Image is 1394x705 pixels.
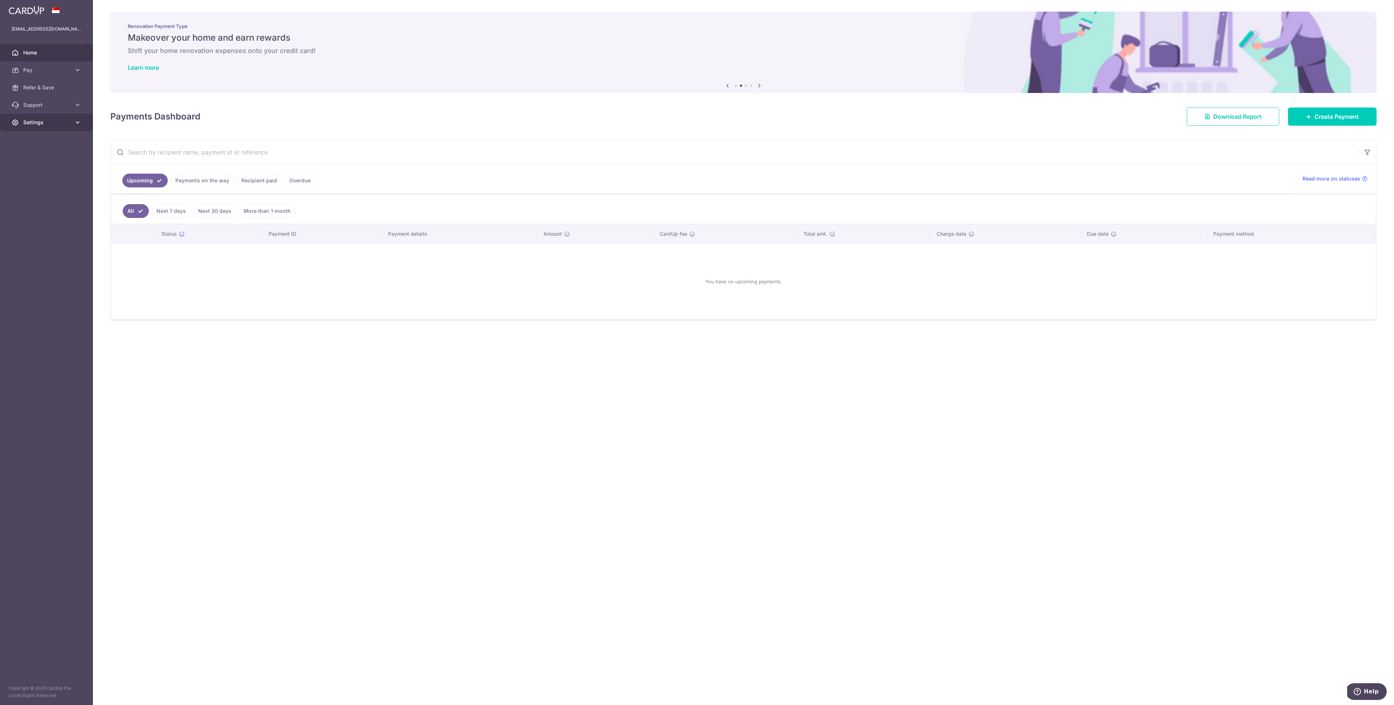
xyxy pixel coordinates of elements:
a: Upcoming [122,174,168,187]
a: Download Report [1187,108,1279,126]
h4: Payments Dashboard [110,110,200,123]
p: [EMAIL_ADDRESS][DOMAIN_NAME] [12,25,81,33]
div: You have no upcoming payments. [120,250,1367,313]
a: Next 30 days [193,204,236,218]
span: Charge date [937,230,966,238]
img: Renovation banner [110,12,1377,93]
span: Due date [1087,230,1109,238]
span: Home [23,49,71,56]
iframe: Opens a widget where you can find more information [1347,683,1387,701]
a: Read more on statuses [1303,175,1367,182]
img: CardUp [9,6,44,15]
a: Next 7 days [152,204,191,218]
a: Create Payment [1288,108,1377,126]
a: Recipient paid [237,174,282,187]
p: Renovation Payment Type [128,23,1359,29]
span: Settings [23,119,71,126]
a: Payments on the way [171,174,234,187]
a: Learn more [128,64,159,71]
span: Refer & Save [23,84,71,91]
span: Status [161,230,177,238]
span: CardUp fee [660,230,687,238]
span: Total amt. [803,230,827,238]
th: Payment details [382,224,537,243]
span: Read more on statuses [1303,175,1360,182]
input: Search by recipient name, payment id or reference [111,141,1359,164]
th: Payment ID [263,224,382,243]
h6: Shift your home renovation expenses onto your credit card! [128,46,1359,55]
a: More than 1 month [239,204,295,218]
th: Payment method [1207,224,1376,243]
span: Pay [23,66,71,74]
span: Create Payment [1314,112,1359,121]
a: All [123,204,149,218]
h5: Makeover your home and earn rewards [128,32,1359,44]
span: Support [23,101,71,109]
span: Download Report [1213,112,1261,121]
a: Overdue [285,174,315,187]
span: Amount [543,230,562,238]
